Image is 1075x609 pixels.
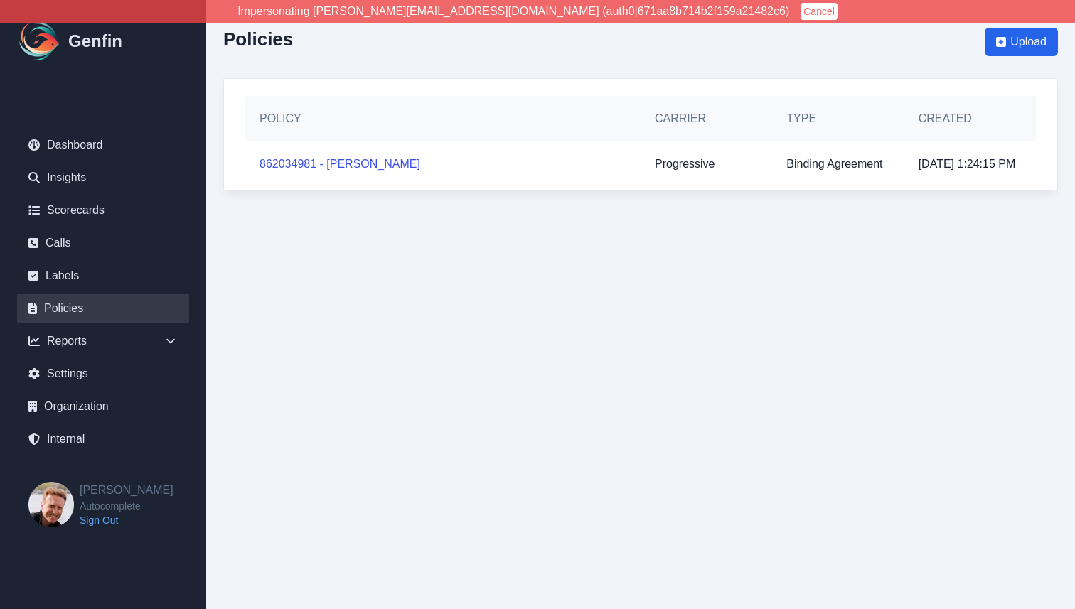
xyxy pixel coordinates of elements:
[17,229,189,257] a: Calls
[17,392,189,421] a: Organization
[80,513,173,527] a: Sign Out
[786,156,882,173] p: Binding Agreement
[17,262,189,290] a: Labels
[17,425,189,453] a: Internal
[801,3,838,20] button: Cancel
[68,30,122,53] h1: Genfin
[985,28,1058,56] button: Upload
[17,360,189,388] a: Settings
[1010,33,1047,50] span: Upload
[17,18,63,64] img: Logo
[655,156,715,173] p: Progressive
[655,110,758,127] h5: Carrier
[786,110,889,127] h5: Type
[17,327,189,355] div: Reports
[919,110,1022,127] h5: Created
[223,28,293,50] h2: Policies
[260,156,420,173] a: 862034981 - [PERSON_NAME]
[17,196,189,225] a: Scorecards
[28,482,74,527] img: Brian Dunagan
[17,294,189,323] a: Policies
[80,499,173,513] span: Autocomplete
[80,482,173,499] h2: [PERSON_NAME]
[17,163,189,192] a: Insights
[260,110,626,127] h5: Policy
[919,156,1016,173] p: [DATE] 1:24:15 PM
[17,131,189,159] a: Dashboard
